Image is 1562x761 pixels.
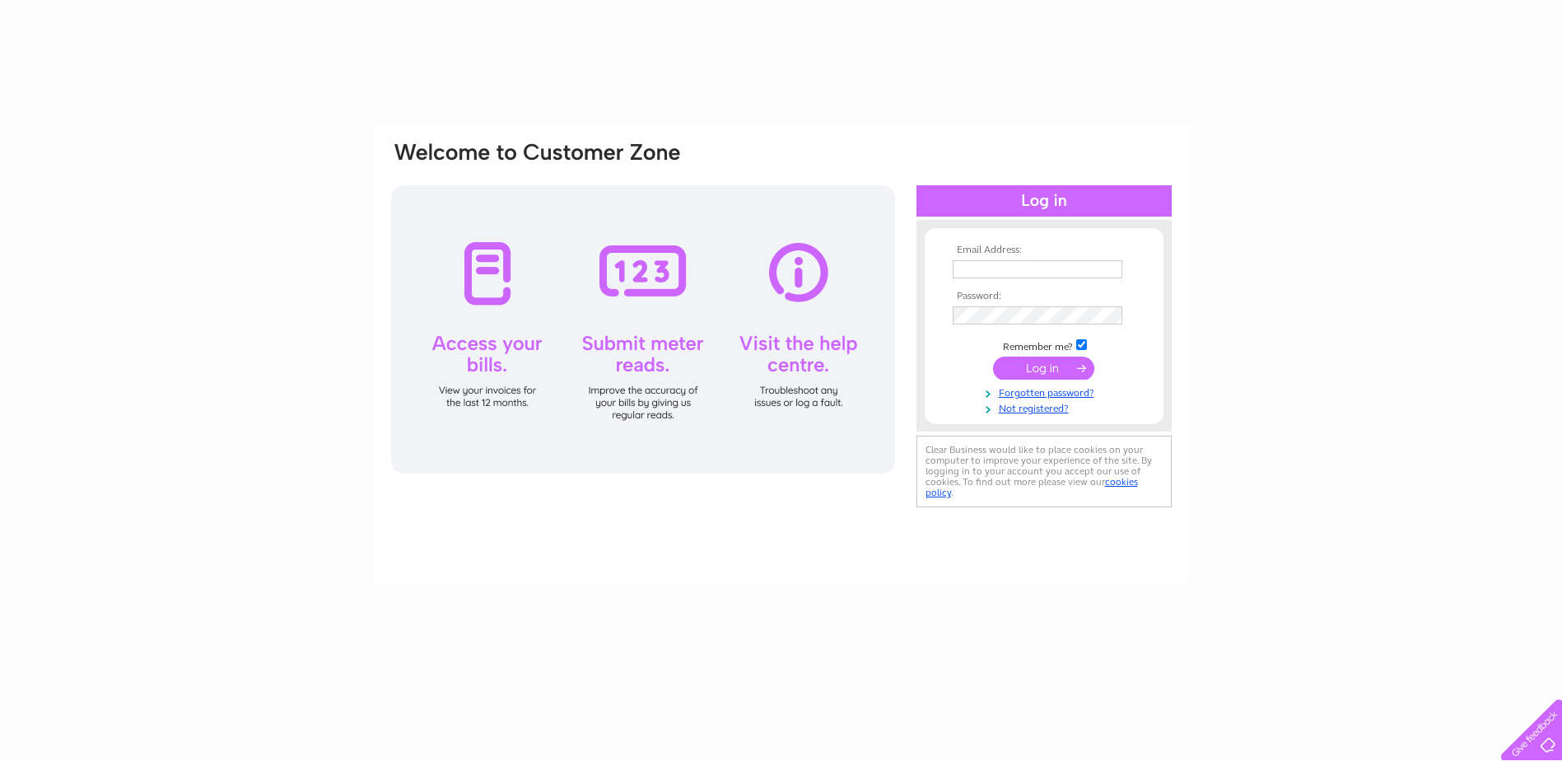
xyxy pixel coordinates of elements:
[953,384,1140,399] a: Forgotten password?
[949,245,1140,256] th: Email Address:
[949,337,1140,353] td: Remember me?
[949,291,1140,302] th: Password:
[993,357,1094,380] input: Submit
[953,399,1140,415] a: Not registered?
[926,476,1138,498] a: cookies policy
[916,436,1172,507] div: Clear Business would like to place cookies on your computer to improve your experience of the sit...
